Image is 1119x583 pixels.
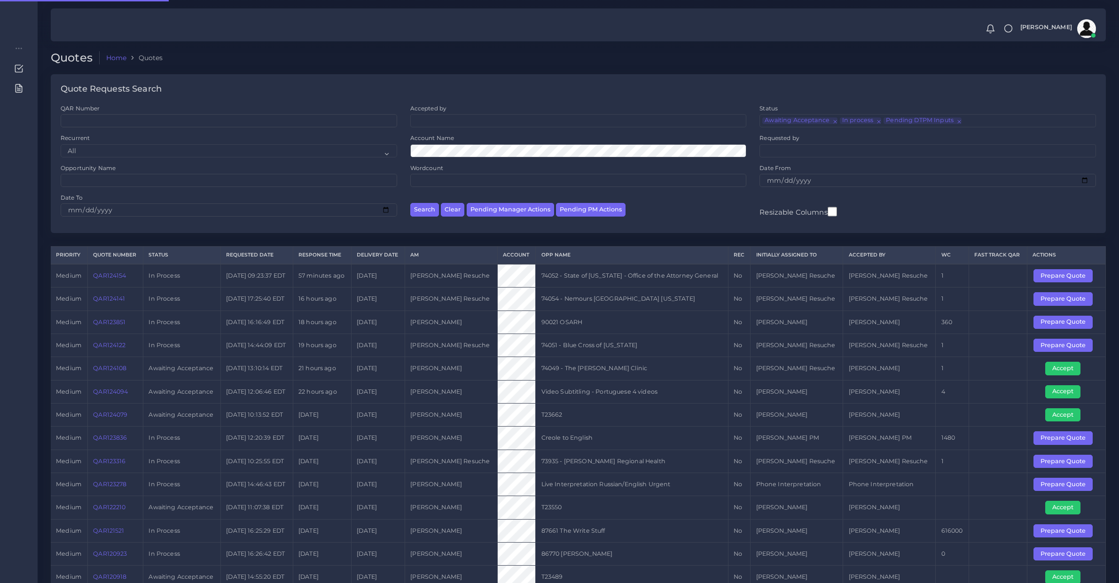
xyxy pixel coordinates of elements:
[93,434,127,441] a: QAR123836
[1045,573,1087,580] a: Accept
[56,434,81,441] span: medium
[759,134,799,142] label: Requested by
[751,247,843,264] th: Initially Assigned to
[728,288,750,311] td: No
[1045,385,1080,398] button: Accept
[221,357,293,380] td: [DATE] 13:10:14 EDT
[93,365,126,372] a: QAR124108
[93,504,125,511] a: QAR122210
[352,380,405,403] td: [DATE]
[1033,547,1093,560] button: Prepare Quote
[410,104,447,112] label: Accepted by
[221,403,293,426] td: [DATE] 10:13:52 EDT
[405,264,498,288] td: [PERSON_NAME] Resuche
[61,134,90,142] label: Recurrent
[498,247,536,264] th: Account
[936,543,969,566] td: 0
[405,450,498,473] td: [PERSON_NAME] Resuche
[293,334,351,357] td: 19 hours ago
[405,519,498,542] td: [PERSON_NAME]
[759,104,778,112] label: Status
[93,527,124,534] a: QAR121521
[293,357,351,380] td: 21 hours ago
[352,334,405,357] td: [DATE]
[1033,457,1099,464] a: Prepare Quote
[405,380,498,403] td: [PERSON_NAME]
[728,496,750,519] td: No
[536,450,728,473] td: 73935 - [PERSON_NAME] Regional Health
[405,543,498,566] td: [PERSON_NAME]
[293,496,351,519] td: [DATE]
[728,450,750,473] td: No
[728,380,750,403] td: No
[728,264,750,288] td: No
[56,388,81,395] span: medium
[759,206,837,218] label: Resizable Columns
[556,203,626,217] button: Pending PM Actions
[936,334,969,357] td: 1
[56,365,81,372] span: medium
[352,264,405,288] td: [DATE]
[751,519,843,542] td: [PERSON_NAME]
[843,247,936,264] th: Accepted by
[352,473,405,496] td: [DATE]
[751,543,843,566] td: [PERSON_NAME]
[93,295,125,302] a: QAR124141
[751,450,843,473] td: [PERSON_NAME] Resuche
[293,311,351,334] td: 18 hours ago
[405,403,498,426] td: [PERSON_NAME]
[352,247,405,264] th: Delivery Date
[293,403,351,426] td: [DATE]
[536,403,728,426] td: T23662
[56,272,81,279] span: medium
[405,496,498,519] td: [PERSON_NAME]
[352,450,405,473] td: [DATE]
[843,288,936,311] td: [PERSON_NAME] Resuche
[1033,524,1093,537] button: Prepare Quote
[221,247,293,264] th: Requested Date
[536,427,728,450] td: Creole to English
[843,357,936,380] td: [PERSON_NAME]
[126,53,163,62] li: Quotes
[293,519,351,542] td: [DATE]
[56,573,81,580] span: medium
[56,504,81,511] span: medium
[221,543,293,566] td: [DATE] 16:26:42 EDT
[1077,19,1096,38] img: avatar
[221,380,293,403] td: [DATE] 12:06:46 EDT
[751,288,843,311] td: [PERSON_NAME] Resuche
[728,311,750,334] td: No
[1020,24,1072,31] span: [PERSON_NAME]
[93,458,125,465] a: QAR123316
[56,458,81,465] span: medium
[143,519,221,542] td: In Process
[56,342,81,349] span: medium
[352,519,405,542] td: [DATE]
[221,496,293,519] td: [DATE] 11:07:38 EDT
[936,288,969,311] td: 1
[936,519,969,542] td: 616000
[51,51,100,65] h2: Quotes
[1033,434,1099,441] a: Prepare Quote
[728,519,750,542] td: No
[1033,272,1099,279] a: Prepare Quote
[936,311,969,334] td: 360
[536,311,728,334] td: 90021 OSARH
[405,288,498,311] td: [PERSON_NAME] Resuche
[936,427,969,450] td: 1480
[536,473,728,496] td: Live Interpretation Russian/English Urgent
[293,473,351,496] td: [DATE]
[843,403,936,426] td: [PERSON_NAME]
[762,117,837,124] li: Awaiting Acceptance
[1045,504,1087,511] a: Accept
[56,295,81,302] span: medium
[441,203,464,217] button: Clear
[1045,362,1080,375] button: Accept
[843,450,936,473] td: [PERSON_NAME] Resuche
[221,519,293,542] td: [DATE] 16:25:29 EDT
[352,427,405,450] td: [DATE]
[1033,455,1093,468] button: Prepare Quote
[405,334,498,357] td: [PERSON_NAME] Resuche
[1033,316,1093,329] button: Prepare Quote
[410,203,439,217] button: Search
